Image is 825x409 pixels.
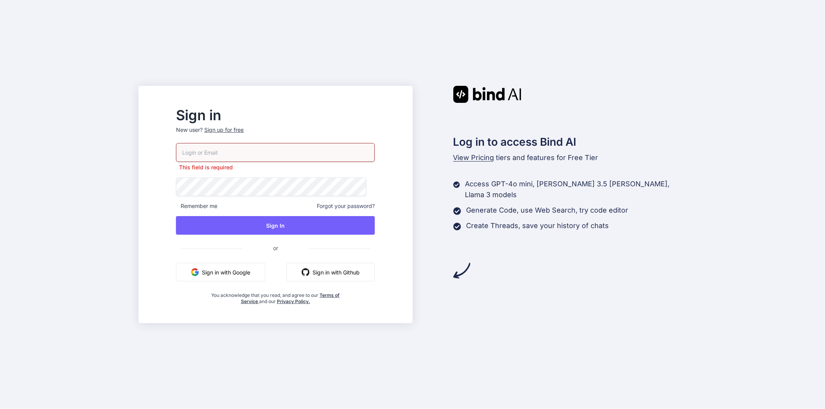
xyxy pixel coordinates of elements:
[465,179,687,200] p: Access GPT-4o mini, [PERSON_NAME] 3.5 [PERSON_NAME], Llama 3 models
[176,216,375,235] button: Sign In
[176,263,265,281] button: Sign in with Google
[176,109,375,121] h2: Sign in
[241,292,340,304] a: Terms of Service
[176,202,217,210] span: Remember me
[242,239,309,257] span: or
[453,134,687,150] h2: Log in to access Bind AI
[453,152,687,163] p: tiers and features for Free Tier
[453,153,494,162] span: View Pricing
[287,263,375,281] button: Sign in with Github
[466,220,609,231] p: Create Threads, save your history of chats
[317,202,375,210] span: Forgot your password?
[204,126,244,134] div: Sign up for free
[453,262,470,279] img: arrow
[176,126,375,143] p: New user?
[453,86,521,103] img: Bind AI logo
[176,164,375,171] p: This field is required
[209,288,342,305] div: You acknowledge that you read, and agree to our and our
[302,268,309,276] img: github
[176,143,375,162] input: Login or Email
[277,298,310,304] a: Privacy Policy.
[191,268,199,276] img: google
[466,205,629,216] p: Generate Code, use Web Search, try code editor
